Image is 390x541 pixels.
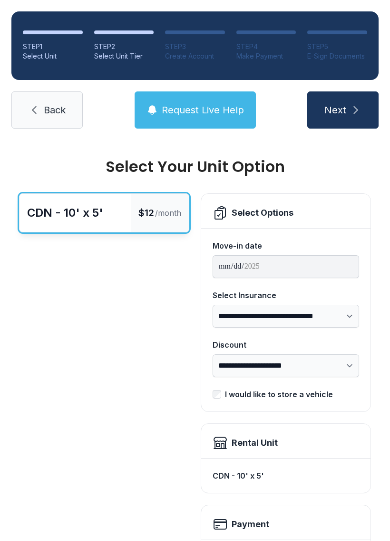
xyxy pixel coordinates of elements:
div: Select Insurance [213,290,359,301]
div: Select Options [232,206,293,220]
div: STEP 5 [307,42,367,51]
span: Request Live Help [162,103,244,117]
div: Select Your Unit Option [19,159,371,174]
select: Discount [213,354,359,377]
div: Select Unit [23,51,83,61]
div: Discount [213,339,359,351]
div: Rental Unit [232,436,278,450]
select: Select Insurance [213,305,359,328]
div: STEP 3 [165,42,225,51]
span: Back [44,103,66,117]
h2: Payment [232,518,269,531]
div: Make Payment [236,51,296,61]
div: I would like to store a vehicle [225,389,333,400]
div: Select Unit Tier [94,51,154,61]
span: Next [324,103,346,117]
div: STEP 2 [94,42,154,51]
div: E-Sign Documents [307,51,367,61]
span: /month [155,207,181,219]
div: CDN - 10' x 5' [27,205,103,220]
div: CDN - 10' x 5' [213,466,359,485]
div: STEP 1 [23,42,83,51]
span: $12 [138,206,154,220]
div: STEP 4 [236,42,296,51]
div: Move-in date [213,240,359,251]
div: Create Account [165,51,225,61]
input: Move-in date [213,255,359,278]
